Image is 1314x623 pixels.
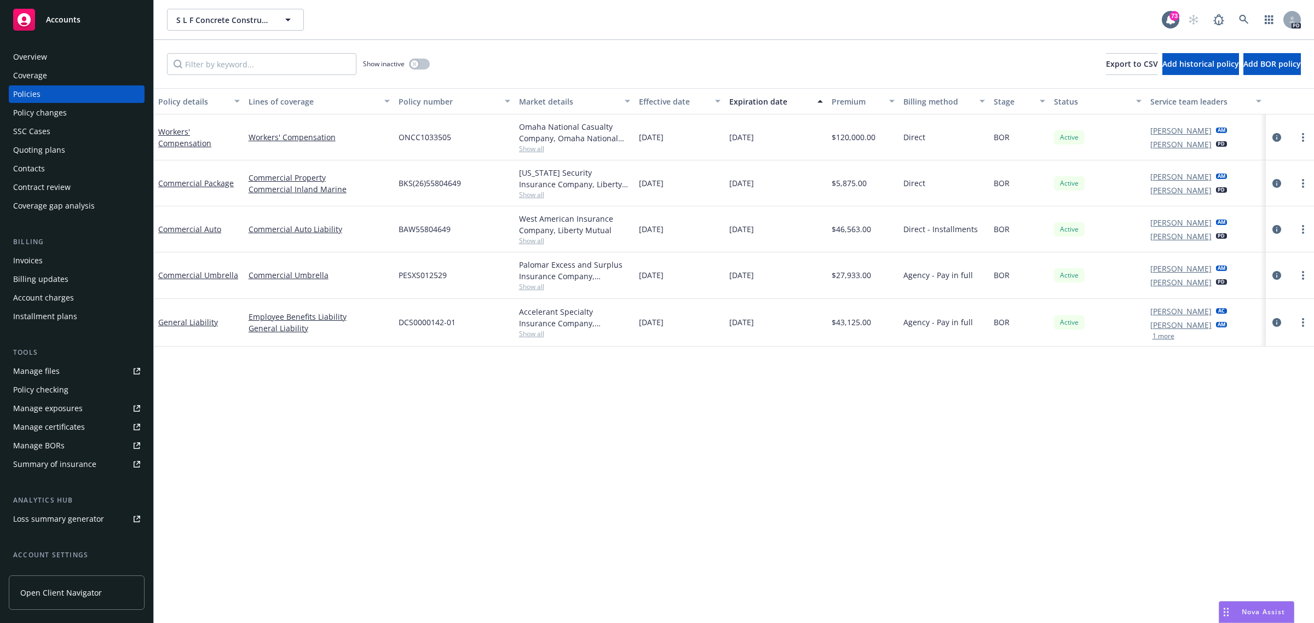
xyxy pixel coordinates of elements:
[994,269,1010,281] span: BOR
[13,362,60,380] div: Manage files
[13,270,68,288] div: Billing updates
[9,418,145,436] a: Manage certificates
[46,15,80,24] span: Accounts
[9,178,145,196] a: Contract review
[832,96,883,107] div: Premium
[1150,217,1212,228] a: [PERSON_NAME]
[1106,53,1158,75] button: Export to CSV
[9,141,145,159] a: Quoting plans
[1150,276,1212,288] a: [PERSON_NAME]
[158,126,211,148] a: Workers' Compensation
[249,183,390,195] a: Commercial Inland Marine
[994,177,1010,189] span: BOR
[9,48,145,66] a: Overview
[1058,178,1080,188] span: Active
[9,67,145,84] a: Coverage
[9,347,145,358] div: Tools
[158,96,228,107] div: Policy details
[1150,139,1212,150] a: [PERSON_NAME]
[1296,316,1310,329] a: more
[13,197,95,215] div: Coverage gap analysis
[1219,602,1233,622] div: Drag to move
[13,85,41,103] div: Policies
[249,269,390,281] a: Commercial Umbrella
[9,400,145,417] a: Manage exposures
[9,495,145,506] div: Analytics hub
[903,269,973,281] span: Agency - Pay in full
[1296,223,1310,236] a: more
[903,316,973,328] span: Agency - Pay in full
[832,177,867,189] span: $5,875.00
[519,96,619,107] div: Market details
[994,96,1033,107] div: Stage
[1058,270,1080,280] span: Active
[635,88,725,114] button: Effective date
[13,123,50,140] div: SSC Cases
[249,172,390,183] a: Commercial Property
[729,316,754,328] span: [DATE]
[729,269,754,281] span: [DATE]
[519,144,631,153] span: Show all
[1050,88,1146,114] button: Status
[394,88,515,114] button: Policy number
[9,252,145,269] a: Invoices
[1058,132,1080,142] span: Active
[20,587,102,598] span: Open Client Navigator
[1150,263,1212,274] a: [PERSON_NAME]
[1162,53,1239,75] button: Add historical policy
[639,316,664,328] span: [DATE]
[9,362,145,380] a: Manage files
[1270,131,1283,144] a: circleInformation
[1219,601,1294,623] button: Nova Assist
[639,96,708,107] div: Effective date
[989,88,1050,114] button: Stage
[639,177,664,189] span: [DATE]
[13,160,45,177] div: Contacts
[249,322,390,334] a: General Liability
[13,437,65,454] div: Manage BORs
[903,177,925,189] span: Direct
[244,88,394,114] button: Lines of coverage
[249,223,390,235] a: Commercial Auto Liability
[13,381,68,399] div: Policy checking
[167,9,304,31] button: S L F Concrete Construction, Inc.
[519,259,631,282] div: Palomar Excess and Surplus Insurance Company, [GEOGRAPHIC_DATA], Amwins
[249,131,390,143] a: Workers' Compensation
[13,400,83,417] div: Manage exposures
[9,455,145,473] a: Summary of insurance
[9,565,145,582] a: Service team
[1152,333,1174,339] button: 1 more
[13,252,43,269] div: Invoices
[9,381,145,399] a: Policy checking
[1150,184,1212,196] a: [PERSON_NAME]
[903,96,973,107] div: Billing method
[519,213,631,236] div: West American Insurance Company, Liberty Mutual
[832,131,875,143] span: $120,000.00
[399,223,451,235] span: BAW55804649
[1150,96,1250,107] div: Service team leaders
[9,85,145,103] a: Policies
[167,53,356,75] input: Filter by keyword...
[13,141,65,159] div: Quoting plans
[1150,125,1212,136] a: [PERSON_NAME]
[994,223,1010,235] span: BOR
[729,177,754,189] span: [DATE]
[13,48,47,66] div: Overview
[1258,9,1280,31] a: Switch app
[725,88,827,114] button: Expiration date
[9,289,145,307] a: Account charges
[13,510,104,528] div: Loss summary generator
[519,121,631,144] div: Omaha National Casualty Company, Omaha National Casualty Company
[1243,53,1301,75] button: Add BOR policy
[158,317,218,327] a: General Liability
[515,88,635,114] button: Market details
[13,418,85,436] div: Manage certificates
[399,316,456,328] span: DCS0000142-01
[1242,607,1285,616] span: Nova Assist
[249,311,390,322] a: Employee Benefits Liability
[832,316,871,328] span: $43,125.00
[13,67,47,84] div: Coverage
[1162,59,1239,69] span: Add historical policy
[994,316,1010,328] span: BOR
